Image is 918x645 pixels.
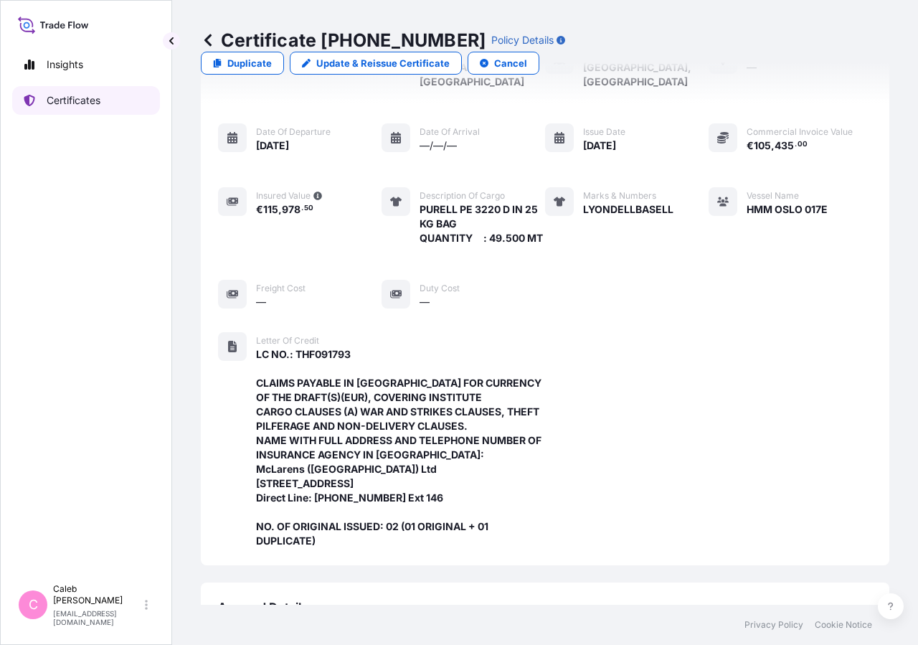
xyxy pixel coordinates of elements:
[747,202,828,217] span: HMM OSLO 017E
[278,204,282,215] span: ,
[420,295,430,309] span: —
[491,33,554,47] p: Policy Details
[744,619,803,631] a: Privacy Policy
[304,206,313,211] span: 50
[47,93,100,108] p: Certificates
[420,190,505,202] span: Description of cargo
[420,202,545,245] span: PURELL PE 3220 D IN 25 KG BAG QUANTITY : 49.500 MT
[583,138,616,153] span: [DATE]
[316,56,450,70] p: Update & Reissue Certificate
[12,50,160,79] a: Insights
[29,598,38,612] span: C
[256,138,289,153] span: [DATE]
[256,347,545,548] span: LC NO.: THF091793 CLAIMS PAYABLE IN [GEOGRAPHIC_DATA] FOR CURRENCY OF THE DRAFT(S)(EUR), COVERING...
[583,202,673,217] span: LYONDELLBASELL
[747,190,799,202] span: Vessel Name
[53,583,142,606] p: Caleb [PERSON_NAME]
[754,141,771,151] span: 105
[420,126,480,138] span: Date of arrival
[256,126,331,138] span: Date of departure
[290,52,462,75] a: Update & Reissue Certificate
[256,283,306,294] span: Freight Cost
[583,126,625,138] span: Issue Date
[256,295,266,309] span: —
[12,86,160,115] a: Certificates
[775,141,794,151] span: 435
[494,56,527,70] p: Cancel
[218,600,308,614] span: Assured Details
[201,29,486,52] p: Certificate [PHONE_NUMBER]
[420,283,460,294] span: Duty Cost
[53,609,142,626] p: [EMAIL_ADDRESS][DOMAIN_NAME]
[256,204,263,215] span: €
[263,204,278,215] span: 115
[201,52,284,75] a: Duplicate
[227,56,272,70] p: Duplicate
[256,190,311,202] span: Insured Value
[815,619,872,631] a: Cookie Notice
[795,142,797,147] span: .
[256,335,319,347] span: Letter of Credit
[282,204,301,215] span: 978
[420,138,457,153] span: —/—/—
[583,190,656,202] span: Marks & Numbers
[301,206,303,211] span: .
[747,126,853,138] span: Commercial Invoice Value
[771,141,775,151] span: ,
[747,141,754,151] span: €
[468,52,539,75] button: Cancel
[798,142,808,147] span: 00
[47,57,83,72] p: Insights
